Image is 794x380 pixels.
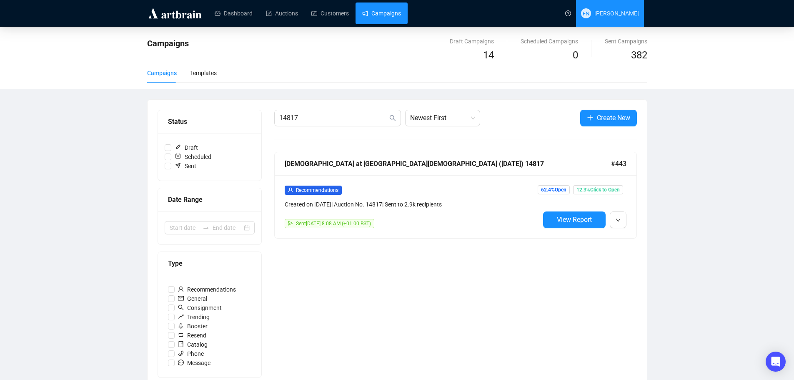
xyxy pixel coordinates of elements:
div: Type [168,258,251,269]
span: 12.3% Click to Open [573,185,623,194]
span: View Report [557,216,592,224]
span: 0 [573,49,578,61]
span: rocket [178,323,184,329]
div: Open Intercom Messenger [766,352,786,372]
div: Sent Campaigns [605,37,647,46]
div: Templates [190,68,217,78]
span: Booster [175,322,211,331]
input: Search Campaign... [279,113,388,123]
button: Create New [580,110,637,126]
span: [PERSON_NAME] [594,10,639,17]
span: Sent [DATE] 8:08 AM (+01:00 BST) [296,221,371,226]
input: End date [213,223,242,232]
div: Date Range [168,194,251,205]
span: 14 [483,49,494,61]
span: swap-right [203,224,209,231]
div: Scheduled Campaigns [521,37,578,46]
span: to [203,224,209,231]
img: logo [147,7,203,20]
span: retweet [178,332,184,338]
span: 62.4% Open [538,185,570,194]
span: phone [178,350,184,356]
span: plus [587,114,594,121]
span: down [616,218,621,223]
span: FN [582,9,589,18]
span: Recommendations [175,285,239,294]
span: Recommendations [296,187,338,193]
div: Draft Campaigns [450,37,494,46]
span: book [178,341,184,347]
span: Resend [175,331,210,340]
div: Campaigns [147,68,177,78]
span: Scheduled [171,152,215,161]
span: Create New [597,113,630,123]
span: General [175,294,210,303]
span: mail [178,295,184,301]
span: 382 [631,49,647,61]
a: Customers [311,3,349,24]
span: Message [175,358,214,367]
span: Sent [171,161,200,171]
span: send [288,221,293,226]
span: Phone [175,349,207,358]
span: user [178,286,184,292]
div: Created on [DATE] | Auction No. 14817 | Sent to 2.9k recipients [285,200,540,209]
span: search [389,115,396,121]
span: Trending [175,312,213,322]
div: Status [168,116,251,127]
span: rise [178,314,184,320]
a: Campaigns [362,3,401,24]
a: [DEMOGRAPHIC_DATA] at [GEOGRAPHIC_DATA][DEMOGRAPHIC_DATA] ([DATE]) 14817#443userRecommendationsCr... [274,152,637,239]
span: Catalog [175,340,211,349]
div: [DEMOGRAPHIC_DATA] at [GEOGRAPHIC_DATA][DEMOGRAPHIC_DATA] ([DATE]) 14817 [285,159,611,169]
button: View Report [543,211,606,228]
span: question-circle [565,10,571,16]
span: message [178,360,184,365]
span: search [178,305,184,310]
input: Start date [170,223,199,232]
span: Campaigns [147,38,189,48]
a: Dashboard [215,3,253,24]
span: Newest First [410,110,475,126]
span: Consignment [175,303,225,312]
a: Auctions [266,3,298,24]
span: #443 [611,159,626,169]
span: Draft [171,143,201,152]
span: user [288,187,293,192]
